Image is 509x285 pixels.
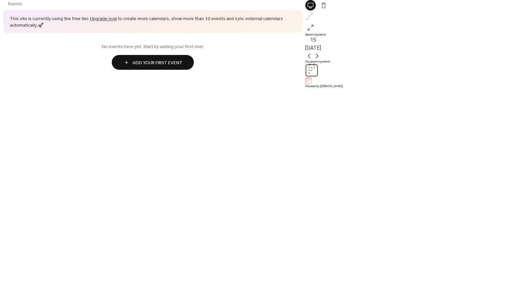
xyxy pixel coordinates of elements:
[10,16,295,29] span: This site is currently using the free tier. to create more calendars, show more than 10 events an...
[8,43,297,50] span: No events here yet. Start by adding your first one!
[132,60,182,66] span: Add Your First Event
[90,14,117,23] a: Upgrade now
[303,35,323,54] button: 15[DATE]
[305,33,509,36] div: Upcoming events
[320,85,343,88] a: [DOMAIN_NAME]
[305,60,509,63] div: No upcoming events
[112,55,194,70] button: Add Your First Event
[8,55,297,70] a: Add Your First Event
[305,85,509,88] div: Powered by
